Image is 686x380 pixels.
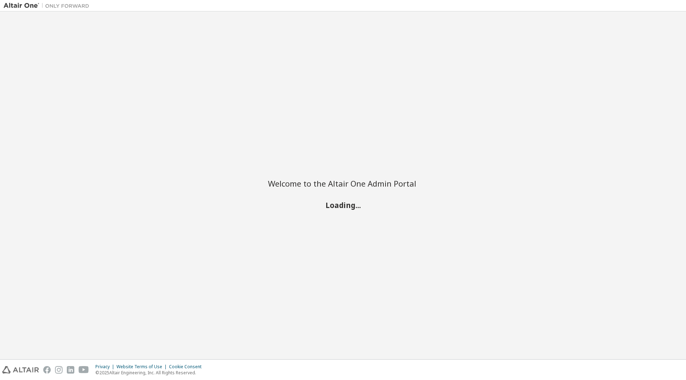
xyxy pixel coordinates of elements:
img: facebook.svg [43,366,51,374]
p: © 2025 Altair Engineering, Inc. All Rights Reserved. [95,370,206,376]
h2: Welcome to the Altair One Admin Portal [268,178,418,188]
div: Cookie Consent [169,364,206,370]
img: linkedin.svg [67,366,74,374]
img: altair_logo.svg [2,366,39,374]
img: instagram.svg [55,366,63,374]
div: Privacy [95,364,116,370]
div: Website Terms of Use [116,364,169,370]
img: youtube.svg [79,366,89,374]
img: Altair One [4,2,93,9]
h2: Loading... [268,200,418,209]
